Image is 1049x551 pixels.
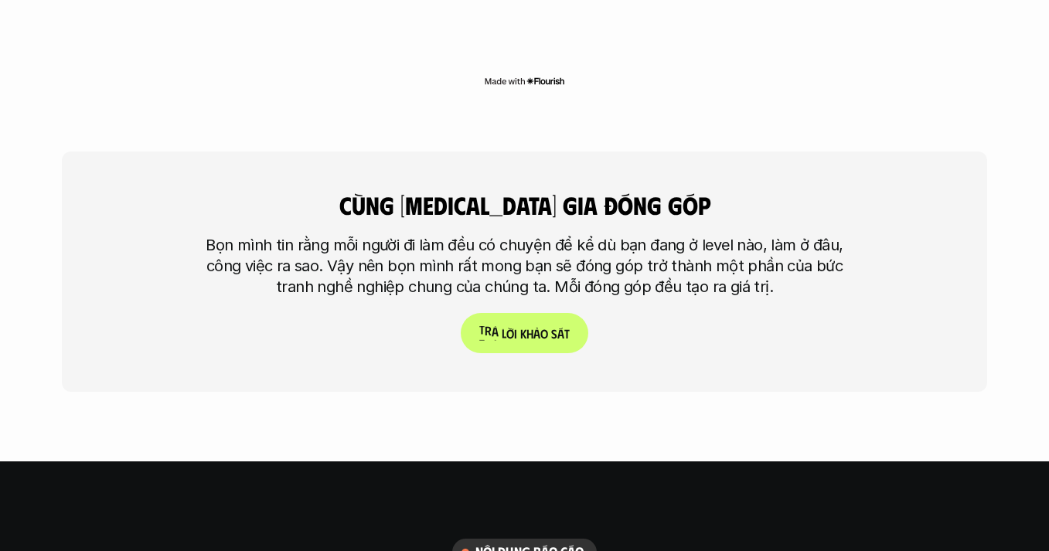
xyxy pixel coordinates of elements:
span: h [526,326,533,341]
span: ờ [506,326,514,341]
img: Made with Flourish [484,75,565,87]
h4: cùng [MEDICAL_DATA] gia đóng góp [274,190,776,219]
p: Bọn mình tin rằng mỗi người đi làm đều có chuyện để kể dù bạn đang ở level nào, làm ở đâu, công v... [196,235,853,298]
a: Trảlờikhảosát [461,313,588,353]
span: T [479,321,485,336]
span: á [557,326,564,341]
span: l [502,325,506,340]
span: k [520,326,526,341]
span: i [514,326,517,341]
span: s [551,326,557,341]
span: ả [492,324,499,338]
span: r [485,323,492,338]
span: t [564,326,570,341]
span: ả [533,326,540,341]
span: o [540,326,548,341]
